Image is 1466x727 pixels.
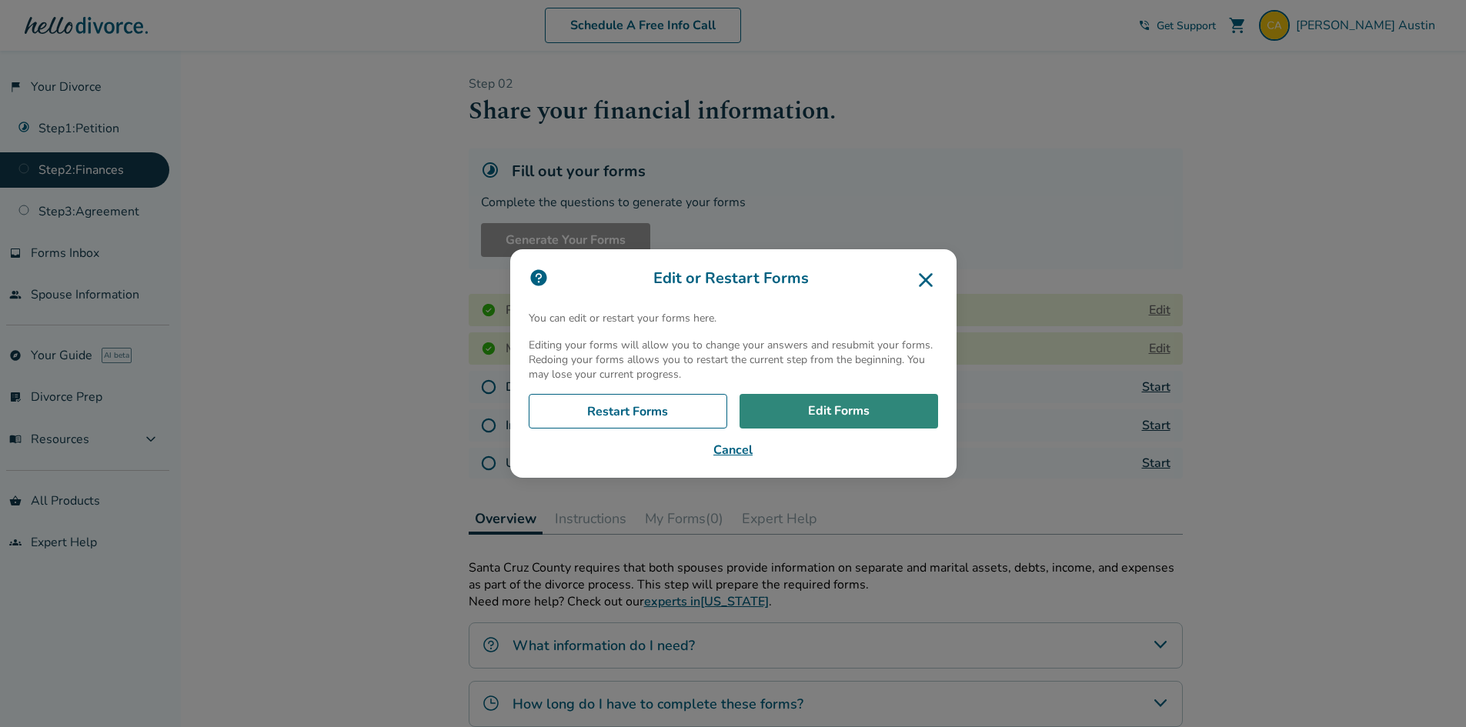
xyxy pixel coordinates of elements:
iframe: Chat Widget [1389,653,1466,727]
p: Editing your forms will allow you to change your answers and resubmit your forms. Redoing your fo... [529,338,938,382]
button: Cancel [529,441,938,459]
a: Edit Forms [740,394,938,429]
h3: Edit or Restart Forms [529,268,938,292]
img: icon [529,268,549,288]
p: You can edit or restart your forms here. [529,311,938,325]
a: Restart Forms [529,394,727,429]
